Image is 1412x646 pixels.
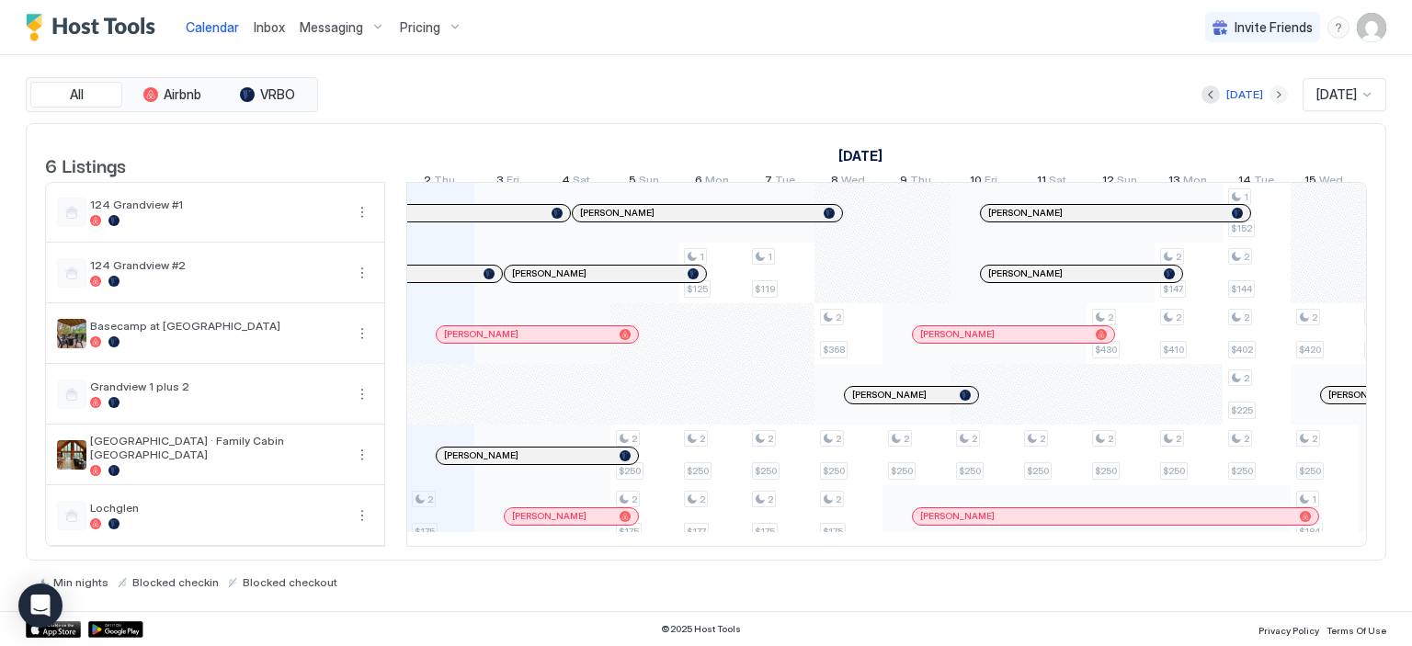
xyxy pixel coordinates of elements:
span: 12 [1102,173,1114,192]
button: VRBO [222,82,313,108]
a: Inbox [254,17,285,37]
span: 1 [768,251,772,263]
span: $119 [755,283,775,295]
span: $250 [619,465,641,477]
span: VRBO [260,86,295,103]
span: $175 [415,526,435,538]
a: October 7, 2025 [760,169,800,196]
span: 2 [1244,433,1249,445]
div: listing image [57,440,86,470]
span: Fri [985,173,997,192]
span: [PERSON_NAME] [512,510,586,522]
a: Privacy Policy [1258,619,1319,639]
span: $250 [1231,465,1253,477]
span: [PERSON_NAME] [512,267,586,279]
span: 2 [1040,433,1045,445]
span: 6 Listings [45,151,126,178]
span: 2 [836,312,841,323]
a: October 9, 2025 [895,169,936,196]
a: October 13, 2025 [1164,169,1212,196]
span: 9 [900,173,907,192]
div: tab-group [26,77,318,112]
span: 15 [1304,173,1316,192]
span: 2 [1312,433,1317,445]
span: 5 [629,173,636,192]
span: 13 [1168,173,1180,192]
span: Fri [507,173,519,192]
span: [PERSON_NAME] [852,389,927,401]
span: $250 [823,465,845,477]
a: Host Tools Logo [26,14,164,41]
button: More options [351,444,373,466]
div: menu [351,323,373,345]
span: 6 [695,173,702,192]
span: Calendar [186,19,239,35]
span: 2 [904,433,909,445]
span: [PERSON_NAME] [988,207,1063,219]
span: Sat [1049,173,1066,192]
a: October 6, 2025 [690,169,734,196]
span: Invite Friends [1235,19,1313,36]
span: $402 [1231,344,1253,356]
div: menu [351,383,373,405]
span: 2 [1244,251,1249,263]
a: October 1, 2025 [834,142,887,169]
button: More options [351,504,373,527]
span: 124 Grandview #1 [90,198,344,211]
span: $175 [755,526,775,538]
button: More options [351,201,373,223]
span: Wed [1319,173,1343,192]
span: [PERSON_NAME] [444,449,518,461]
span: $250 [755,465,777,477]
span: Thu [434,173,455,192]
span: Inbox [254,19,285,35]
span: Messaging [300,19,363,36]
span: 3 [496,173,504,192]
span: 2 [1108,312,1113,323]
span: $184 [1299,526,1320,538]
span: [PERSON_NAME] [580,207,655,219]
span: 1 [700,251,704,263]
div: menu [1327,17,1349,39]
button: Previous month [1201,85,1220,104]
span: Blocked checkin [132,575,219,589]
a: October 2, 2025 [419,169,460,196]
span: $152 [1231,222,1252,234]
span: $175 [823,526,843,538]
span: $250 [959,465,981,477]
span: Privacy Policy [1258,625,1319,636]
div: [DATE] [1226,86,1263,103]
span: 2 [972,433,977,445]
span: $250 [1163,465,1185,477]
span: Tue [775,173,795,192]
span: 7 [765,173,772,192]
span: Basecamp at [GEOGRAPHIC_DATA] [90,319,344,333]
a: Google Play Store [88,621,143,638]
span: 2 [836,433,841,445]
span: 10 [970,173,982,192]
span: 2 [424,173,431,192]
span: Sun [639,173,659,192]
span: Grandview 1 plus 2 [90,380,344,393]
div: menu [351,262,373,284]
span: 4 [562,173,570,192]
span: 1 [1312,493,1316,505]
span: $368 [823,344,845,356]
div: listing image [57,319,86,348]
span: Airbnb [164,86,201,103]
span: $225 [1231,404,1253,416]
span: [PERSON_NAME] [920,510,995,522]
span: [GEOGRAPHIC_DATA] · Family Cabin [GEOGRAPHIC_DATA] [90,434,344,461]
button: All [30,82,122,108]
span: $177 [687,526,706,538]
span: Pricing [400,19,440,36]
span: Blocked checkout [243,575,337,589]
span: $250 [1027,465,1049,477]
span: 1 [1244,191,1248,203]
span: $430 [1095,344,1117,356]
span: © 2025 Host Tools [661,623,741,635]
span: 2 [1244,372,1249,384]
span: $250 [891,465,913,477]
button: Airbnb [126,82,218,108]
a: October 14, 2025 [1234,169,1279,196]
